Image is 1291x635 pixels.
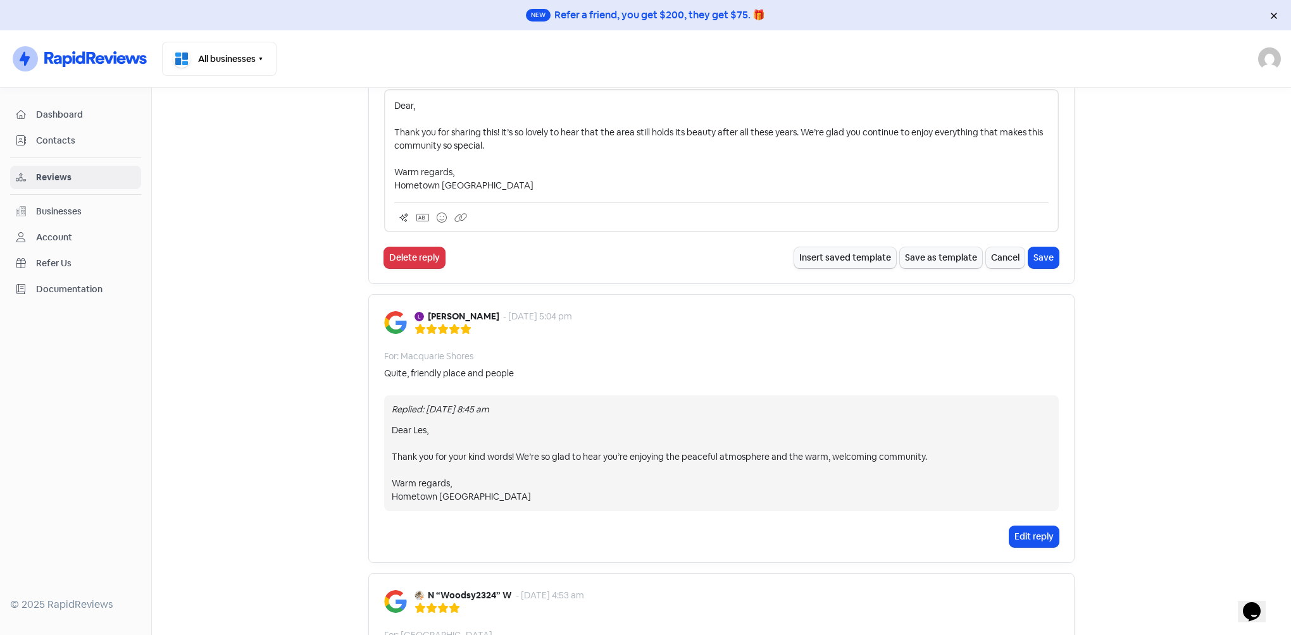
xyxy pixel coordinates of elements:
[384,311,407,334] img: Image
[10,129,141,152] a: Contacts
[162,42,277,76] button: All businesses
[384,590,407,613] img: Image
[1009,526,1059,547] button: Edit reply
[10,166,141,189] a: Reviews
[503,310,572,323] div: - [DATE] 5:04 pm
[554,8,765,23] div: Refer a friend, you get $200, they get $75. 🎁
[394,99,1049,192] p: Dear, Thank you for sharing this! It’s so lovely to hear that the area still holds its beauty aft...
[36,231,72,244] div: Account
[10,226,141,249] a: Account
[384,247,445,268] button: Delete reply
[428,310,499,323] b: [PERSON_NAME]
[10,597,141,612] div: © 2025 RapidReviews
[415,591,424,600] img: Avatar
[36,171,135,184] span: Reviews
[36,205,82,218] div: Businesses
[384,350,473,363] div: For: Macquarie Shores
[516,589,584,602] div: - [DATE] 4:53 am
[794,247,896,268] button: Insert saved template
[36,134,135,147] span: Contacts
[392,424,1051,503] div: Dear Les, Thank you for your kind words! We’re so glad to hear you’re enjoying the peaceful atmos...
[10,252,141,275] a: Refer Us
[526,9,551,22] span: New
[900,247,982,268] button: Save as template
[986,247,1025,268] button: Cancel
[36,283,135,296] span: Documentation
[10,200,141,223] a: Businesses
[10,103,141,126] a: Dashboard
[392,404,489,415] i: Replied: [DATE] 8:45 am
[36,257,135,270] span: Refer Us
[428,589,512,602] b: N “Woodsy2324” W
[384,367,514,380] div: Quite, friendly place and people
[1238,584,1278,622] iframe: chat widget
[1028,247,1059,268] button: Save
[415,312,424,321] img: Avatar
[36,108,135,121] span: Dashboard
[10,278,141,301] a: Documentation
[1258,47,1281,70] img: User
